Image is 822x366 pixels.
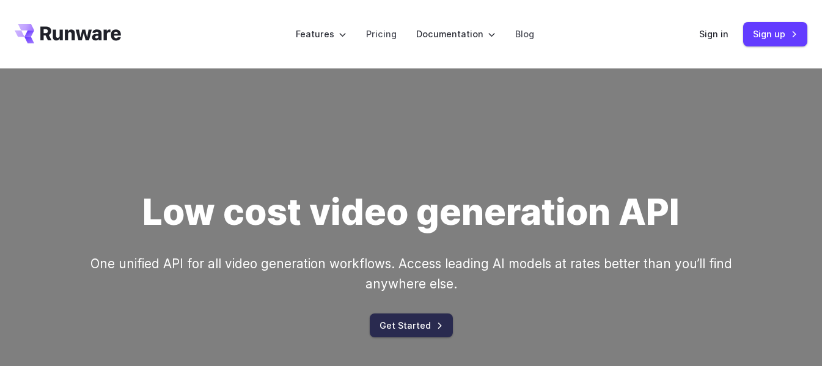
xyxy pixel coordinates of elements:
a: Blog [515,27,534,41]
a: Get Started [370,313,453,337]
p: One unified API for all video generation workflows. Access leading AI models at rates better than... [83,254,740,295]
a: Go to / [15,24,121,43]
a: Sign up [743,22,807,46]
a: Sign in [699,27,728,41]
a: Pricing [366,27,397,41]
h1: Low cost video generation API [142,191,680,234]
label: Features [296,27,347,41]
label: Documentation [416,27,496,41]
